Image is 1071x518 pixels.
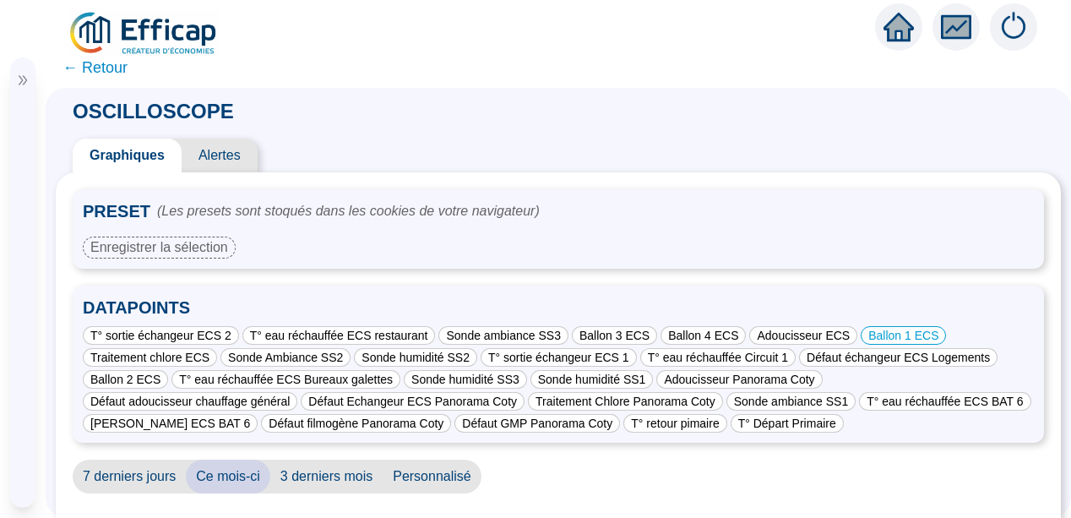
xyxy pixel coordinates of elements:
[56,100,251,123] span: OSCILLOSCOPE
[220,348,351,367] div: Sonde Ambiance SS2
[83,199,150,223] span: PRESET
[990,3,1037,51] img: alerts
[528,392,723,411] div: Traitement Chlore Panorama Coty
[640,348,796,367] div: T° eau réchauffée Circuit 1
[63,56,128,79] span: ← Retour
[73,460,186,493] span: 7 derniers jours
[83,392,297,411] div: Défaut adoucisseur chauffage général
[354,348,477,367] div: Sonde humidité SS2
[83,348,217,367] div: Traitement chlore ECS
[454,414,620,433] div: Défaut GMP Panorama Coty
[73,139,182,172] span: Graphiques
[661,326,746,345] div: Ballon 4 ECS
[572,326,657,345] div: Ballon 3 ECS
[17,74,29,86] span: double-right
[301,392,525,411] div: Défaut Echangeur ECS Panorama Coty
[383,460,481,493] span: Personnalisé
[83,296,1034,323] span: DATAPOINTS
[171,370,400,389] div: T° eau réchauffée ECS Bureaux galettes
[530,370,654,389] div: Sonde humidité SS1
[438,326,568,345] div: Sonde ambiance SS3
[270,460,383,493] span: 3 derniers mois
[83,237,236,259] div: Enregistrer la sélection
[883,12,914,42] span: home
[186,460,270,493] span: Ce mois-ci
[799,348,998,367] div: Défaut échangeur ECS Logements
[68,10,220,57] img: efficap energie logo
[859,392,1030,411] div: T° eau réchauffée ECS BAT 6
[941,12,971,42] span: fund
[83,414,258,433] div: [PERSON_NAME] ECS BAT 6
[861,326,946,345] div: Ballon 1 ECS
[749,326,857,345] div: Adoucisseur ECS
[157,201,540,221] span: (Les presets sont stoqués dans les cookies de votre navigateur)
[182,139,258,172] span: Alertes
[261,414,451,433] div: Défaut filmogène Panorama Coty
[656,370,822,389] div: Adoucisseur Panorama Coty
[731,414,844,433] div: T° Départ Primaire
[726,392,856,411] div: Sonde ambiance SS1
[83,326,239,345] div: T° sortie échangeur ECS 2
[481,348,637,367] div: T° sortie échangeur ECS 1
[242,326,436,345] div: T° eau réchauffée ECS restaurant
[623,414,726,433] div: T° retour pimaire
[404,370,527,389] div: Sonde humidité SS3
